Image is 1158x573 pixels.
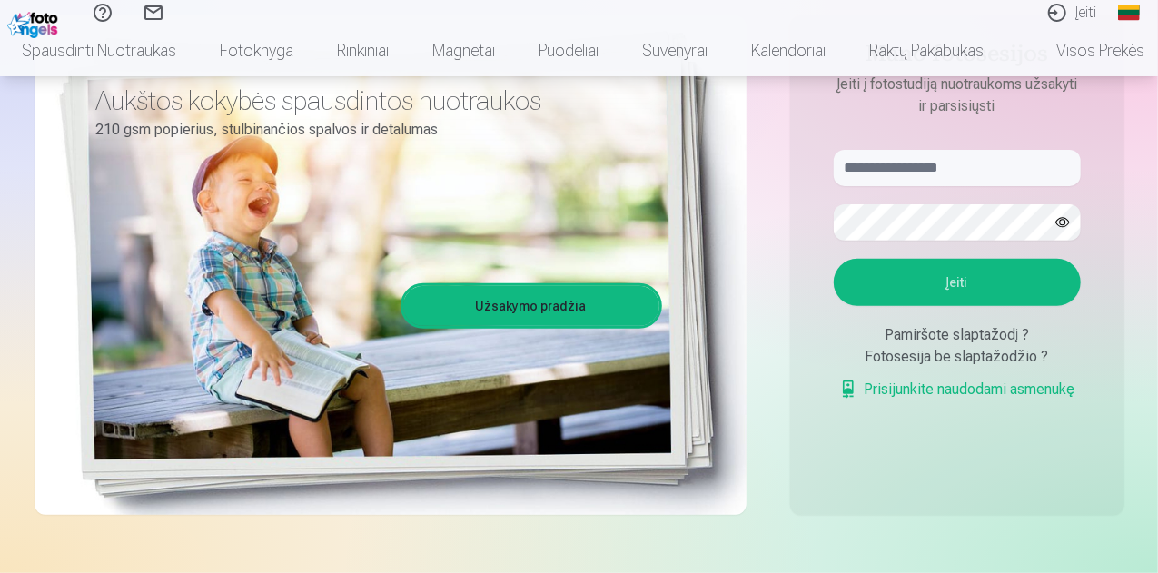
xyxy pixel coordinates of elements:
h3: Aukštos kokybės spausdintos nuotraukos [96,84,648,117]
div: Fotosesija be slaptažodžio ? [834,346,1081,368]
a: Puodeliai [517,25,620,76]
a: Magnetai [411,25,517,76]
img: /fa2 [7,7,63,38]
div: Pamiršote slaptažodį ? [834,324,1081,346]
button: Įeiti [834,259,1081,306]
p: 210 gsm popierius, stulbinančios spalvos ir detalumas [96,117,648,143]
a: Užsakymo pradžia [403,286,659,326]
a: Prisijunkite naudodami asmenukę [839,379,1075,400]
a: Rinkiniai [315,25,411,76]
a: Suvenyrai [620,25,729,76]
a: Fotoknyga [198,25,315,76]
a: Raktų pakabukas [847,25,1005,76]
p: Įeiti į fotostudiją nuotraukoms užsakyti ir parsisiųsti [816,74,1099,117]
a: Kalendoriai [729,25,847,76]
